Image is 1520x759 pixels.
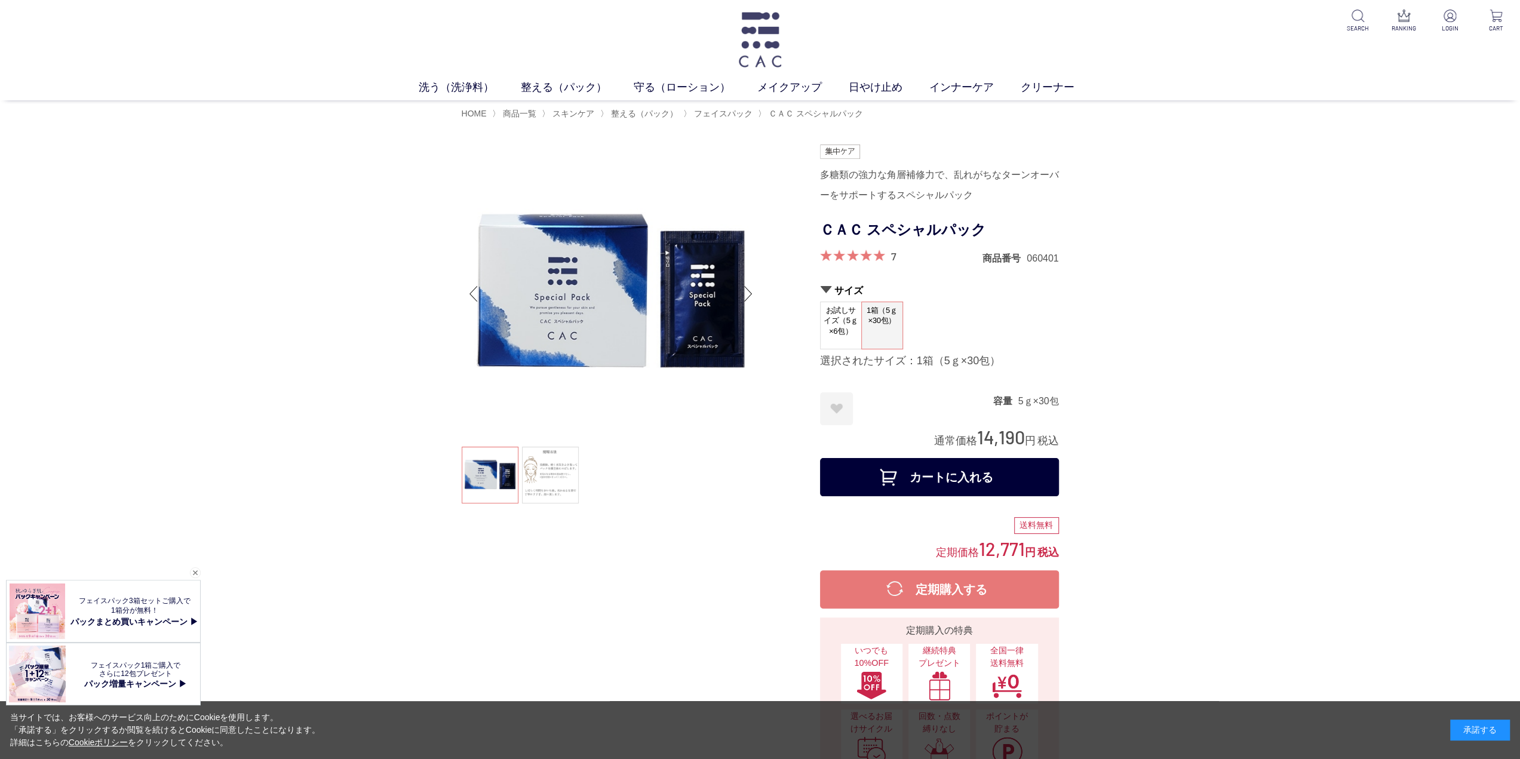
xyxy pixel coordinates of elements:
[634,79,757,96] a: 守る（ローション）
[611,109,678,118] span: 整える（パック）
[934,435,977,447] span: 通常価格
[492,108,539,119] li: 〉
[847,644,896,670] span: いつでも10%OFF
[820,165,1059,205] div: 多糖類の強力な角層補修力で、乱れがちなターンオーバーをサポートするスペシャルパック
[862,302,902,336] span: 1箱（5ｇ×30包）
[1027,252,1058,265] dd: 060401
[993,395,1018,407] dt: 容量
[600,108,681,119] li: 〉
[1343,10,1372,33] a: SEARCH
[550,109,594,118] a: スキンケア
[820,145,861,159] img: 集中ケア
[609,109,678,118] a: 整える（パック）
[1018,395,1058,407] dd: 5ｇ×30包
[820,217,1059,244] h1: ＣＡＣ スペシャルパック
[10,711,321,749] div: 当サイトでは、お客様へのサービス向上のためにCookieを使用します。 「承諾する」をクリックするか閲覧を続けるとCookieに同意したことになります。 詳細はこちらの をクリックしてください。
[552,109,594,118] span: スキンケア
[757,79,849,96] a: メイクアップ
[1025,546,1036,558] span: 円
[1450,720,1510,740] div: 承諾する
[982,644,1031,670] span: 全国一律 送料無料
[694,109,753,118] span: フェイスパック
[1025,435,1036,447] span: 円
[500,109,536,118] a: 商品一覧
[419,79,521,96] a: 洗う（洗浄料）
[820,284,1059,297] h2: サイズ
[692,109,753,118] a: フェイスパック
[856,671,887,700] img: いつでも10%OFF
[1037,435,1059,447] span: 税込
[929,79,1021,96] a: インナーケア
[820,570,1059,609] button: 定期購入する
[979,537,1025,560] span: 12,771
[991,671,1022,700] img: 全国一律送料無料
[821,302,861,340] span: お試しサイズ（5ｇ×6包）
[1435,10,1464,33] a: LOGIN
[820,392,853,425] a: お気に入りに登録する
[69,738,128,747] a: Cookieポリシー
[1021,79,1101,96] a: クリーナー
[521,79,634,96] a: 整える（パック）
[683,108,756,119] li: 〉
[825,623,1054,638] div: 定期購入の特典
[503,109,536,118] span: 商品一覧
[1481,24,1510,33] p: CART
[820,354,1059,368] div: 選択されたサイズ：1箱（5ｇ×30包）
[1481,10,1510,33] a: CART
[758,108,866,119] li: 〉
[891,250,896,263] a: 7
[462,145,760,443] img: ＣＡＣ スペシャルパック 1箱（5ｇ×30包）
[1389,10,1418,33] a: RANKING
[462,109,487,118] a: HOME
[462,270,486,318] div: Previous slide
[1037,546,1059,558] span: 税込
[736,12,784,67] img: logo
[769,109,863,118] span: ＣＡＣ スペシャルパック
[1389,24,1418,33] p: RANKING
[914,644,964,670] span: 継続特典 プレゼント
[766,109,863,118] a: ＣＡＣ スペシャルパック
[977,426,1025,448] span: 14,190
[1435,24,1464,33] p: LOGIN
[542,108,597,119] li: 〉
[849,79,929,96] a: 日やけ止め
[736,270,760,318] div: Next slide
[924,671,955,700] img: 継続特典プレゼント
[982,252,1027,265] dt: 商品番号
[936,545,979,558] span: 定期価格
[1343,24,1372,33] p: SEARCH
[820,458,1059,496] button: カートに入れる
[1014,517,1059,534] div: 送料無料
